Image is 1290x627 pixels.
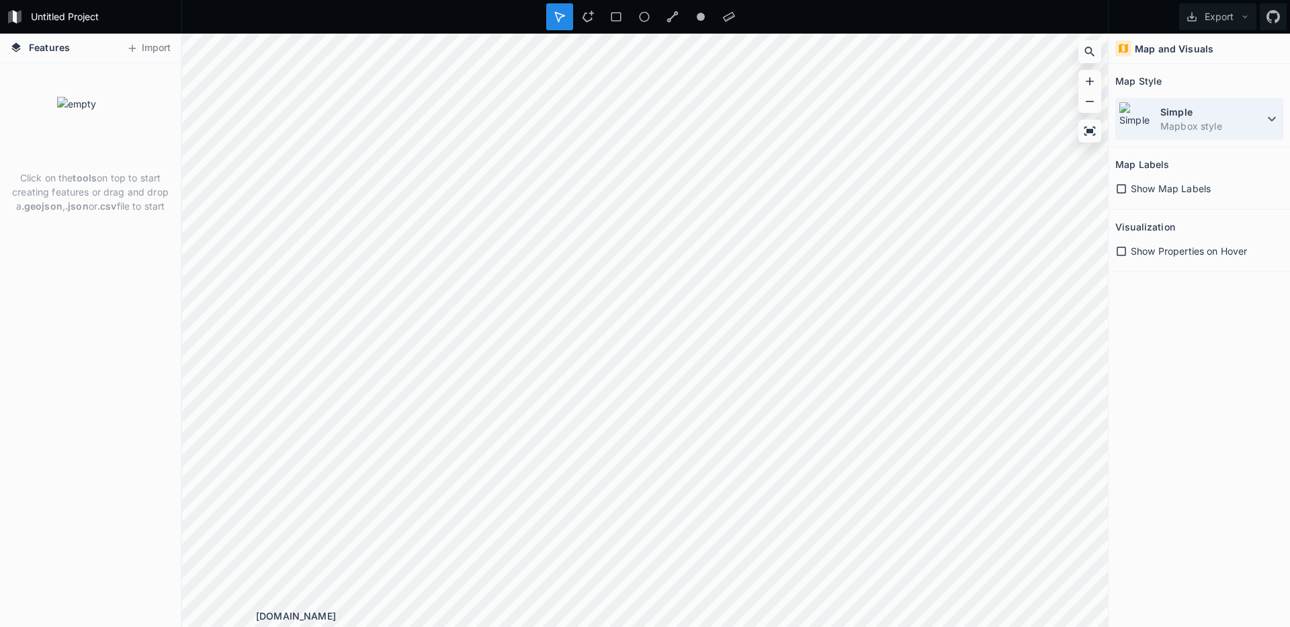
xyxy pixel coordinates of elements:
[1131,244,1247,258] span: Show Properties on Hover
[1160,119,1264,133] dd: Mapbox style
[1160,105,1264,119] dt: Simple
[97,200,117,212] strong: .csv
[1115,154,1169,175] h2: Map Labels
[10,171,171,213] p: Click on the on top to start creating features or drag and drop a , or file to start
[21,200,62,212] strong: .geojson
[120,38,177,59] button: Import
[256,609,1108,623] div: [DOMAIN_NAME]
[73,172,97,183] strong: tools
[1115,71,1162,91] h2: Map Style
[1131,181,1211,196] span: Show Map Labels
[1119,101,1154,136] img: Simple
[1135,42,1213,56] h4: Map and Visuals
[29,40,70,54] span: Features
[57,97,124,164] img: empty
[1115,216,1175,237] h2: Visualization
[65,200,89,212] strong: .json
[1179,3,1256,30] button: Export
